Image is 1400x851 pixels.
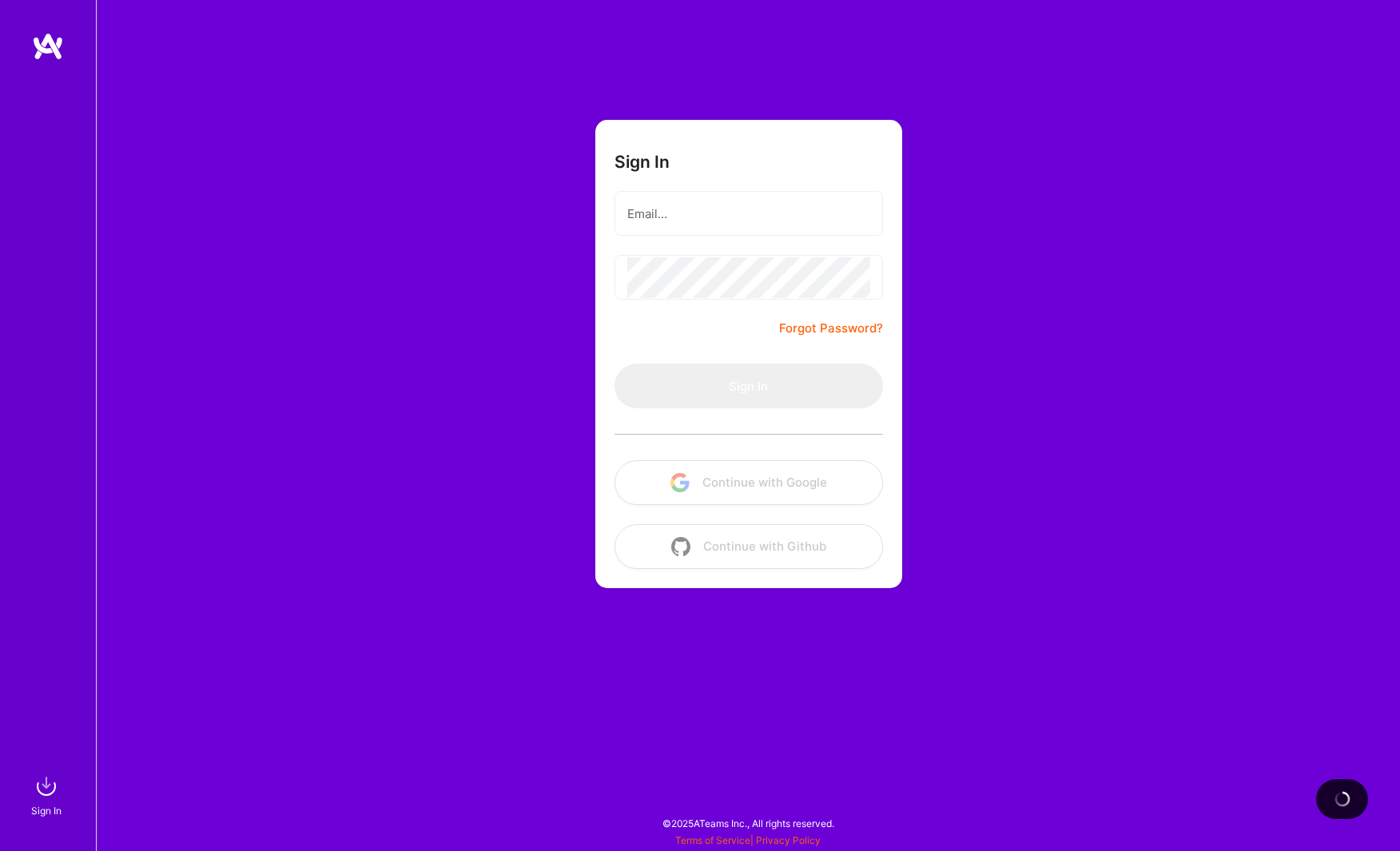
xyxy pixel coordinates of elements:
[614,460,883,505] button: Continue with Google
[614,364,883,408] button: Sign In
[779,319,883,338] a: Forgot Password?
[31,802,62,819] div: Sign In
[34,770,62,819] a: sign inSign In
[30,770,62,802] img: sign in
[675,834,821,846] span: |
[675,834,750,846] a: Terms of Service
[670,473,690,492] img: icon
[614,524,883,569] button: Continue with Github
[614,152,670,172] h3: Sign In
[671,537,690,556] img: icon
[756,834,821,846] a: Privacy Policy
[32,32,64,61] img: logo
[96,803,1400,843] div: © 2025 ATeams Inc., All rights reserved.
[627,193,870,234] input: Email...
[1334,791,1350,807] img: loading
